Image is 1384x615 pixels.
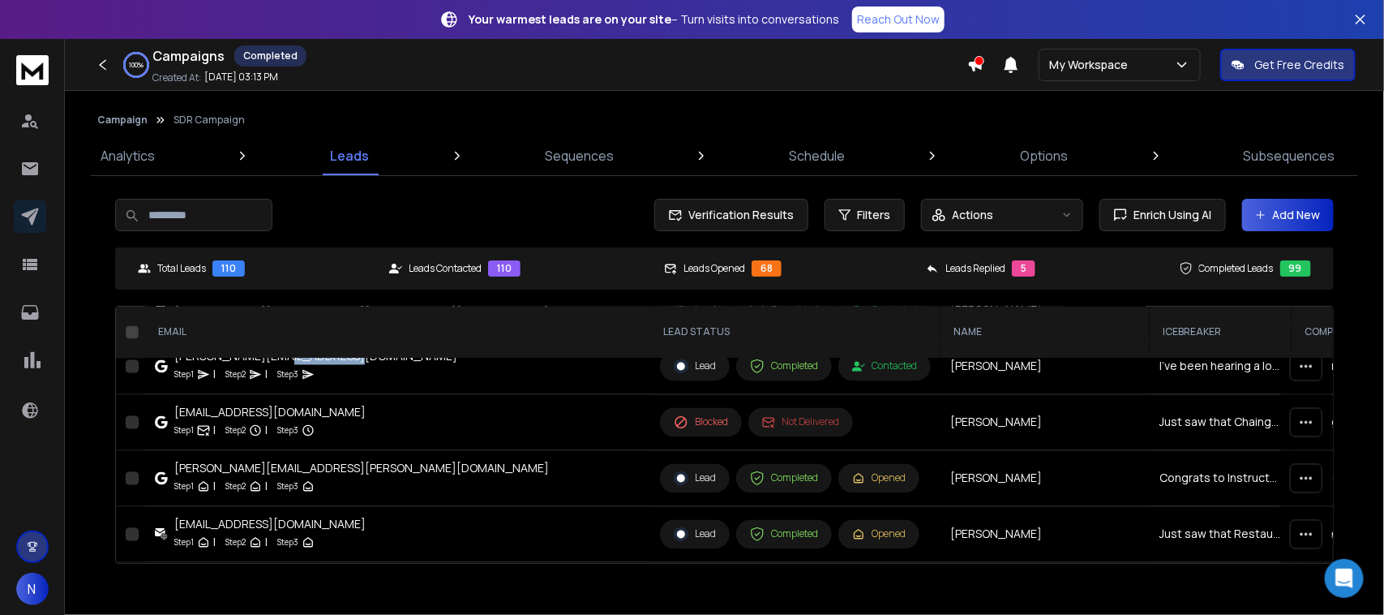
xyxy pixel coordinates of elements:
p: Options [1021,146,1069,166]
p: Step 2 [225,479,246,495]
th: LEAD STATUS [650,307,941,359]
div: [EMAIL_ADDRESS][DOMAIN_NAME] [174,405,366,421]
a: Reach Out Now [852,6,945,32]
div: [EMAIL_ADDRESS][DOMAIN_NAME] [174,517,366,533]
p: | [213,423,216,439]
td: Just saw that Chainguard has been recognized as one of the best places to work 2025 by Built In -... [1150,395,1292,451]
a: Subsequences [1234,136,1345,175]
p: Leads Contacted [409,262,482,275]
img: logo [16,55,49,85]
p: Leads Opened [683,262,745,275]
p: Created At: [152,71,201,84]
a: Schedule [779,136,855,175]
div: Contacted [852,360,917,373]
th: EMAIL [145,307,650,359]
td: I’ve been hearing a lot about how it's getting tougher to grow a consistent pipeline for companie... [1150,339,1292,395]
p: Step 2 [225,535,246,551]
p: Schedule [789,146,845,166]
p: Step 3 [277,423,298,439]
button: Get Free Credits [1220,49,1356,81]
button: Filters [825,199,905,231]
td: [PERSON_NAME] [941,451,1150,507]
p: SDR Campaign [174,114,245,127]
div: 5 [1012,260,1035,277]
strong: Your warmest leads are on your site [469,11,671,27]
div: Completed [750,471,818,486]
div: Lead [674,359,716,374]
td: Just saw that Restaurant365 has been recognized as one of the best places to work 2024 by Built I... [1150,507,1292,563]
button: N [16,573,49,605]
p: Completed Leads [1199,262,1274,275]
p: Total Leads [157,262,206,275]
td: [PERSON_NAME] [941,395,1150,451]
p: | [213,535,216,551]
p: Step 3 [277,479,298,495]
div: Not Delivered [762,416,839,429]
div: Completed [750,527,818,542]
p: – Turn visits into conversations [469,11,839,28]
p: | [265,479,268,495]
a: Sequences [535,136,623,175]
p: Analytics [101,146,155,166]
a: Leads [320,136,379,175]
p: Step 1 [174,479,194,495]
p: Step 3 [277,367,298,383]
span: Verification Results [683,207,795,223]
p: Actions [953,207,994,223]
a: Options [1011,136,1078,175]
p: | [213,479,216,495]
div: 68 [752,260,782,277]
a: Analytics [91,136,165,175]
th: NAME [941,307,1150,359]
div: Blocked [674,415,728,430]
div: 99 [1280,260,1311,277]
p: Subsequences [1244,146,1335,166]
p: 100 % [129,60,144,70]
p: Step 2 [225,367,246,383]
span: Enrich Using AI [1128,207,1212,223]
p: Step 3 [277,535,298,551]
p: Sequences [545,146,614,166]
div: Lead [674,527,716,542]
h1: Campaigns [152,46,225,66]
div: Completed [750,359,818,374]
td: [PERSON_NAME] [941,339,1150,395]
td: Congrats to Instructure on launching the new Gemini LTI. As the Sr. Regional Sales Manager, you’r... [1150,451,1292,507]
p: Step 2 [225,423,246,439]
p: Step 1 [174,535,194,551]
button: Enrich Using AI [1099,199,1226,231]
div: Lead [674,471,716,486]
p: | [213,367,216,383]
p: Leads Replied [945,262,1005,275]
td: [PERSON_NAME] [941,507,1150,563]
p: Step 1 [174,423,194,439]
p: | [265,423,268,439]
div: [PERSON_NAME][EMAIL_ADDRESS][PERSON_NAME][DOMAIN_NAME] [174,461,549,477]
th: Icebreaker [1150,307,1292,359]
button: Verification Results [654,199,808,231]
p: | [265,367,268,383]
p: Leads [330,146,369,166]
div: 110 [212,260,245,277]
span: Filters [858,207,891,223]
p: | [265,535,268,551]
p: Get Free Credits [1254,57,1344,73]
div: Opened [852,528,906,541]
button: Add New [1242,199,1334,231]
p: My Workspace [1049,57,1134,73]
p: Reach Out Now [857,11,940,28]
div: Opened [852,472,906,485]
div: Open Intercom Messenger [1325,559,1364,598]
p: Step 1 [174,367,194,383]
button: Campaign [97,114,148,127]
div: Completed [234,45,306,67]
div: 110 [488,260,521,277]
p: [DATE] 03:13 PM [204,71,278,84]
